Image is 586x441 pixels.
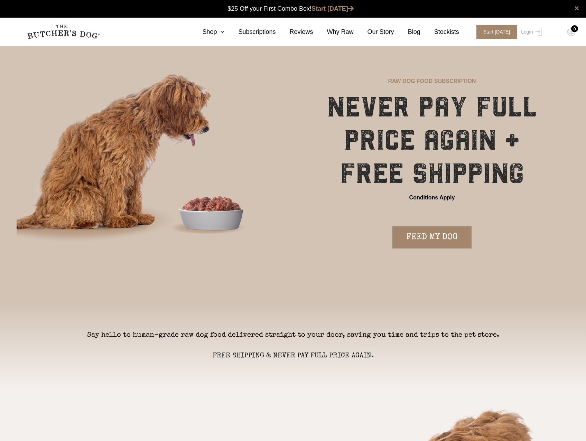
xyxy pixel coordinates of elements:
p: RAW DOG FOOD SUBSCRIPTION [388,77,476,85]
a: Reviews [276,27,313,37]
a: Login [519,25,542,39]
img: TBD_Cart-Empty.png [567,28,576,37]
div: 0 [571,25,578,32]
a: Shop [188,27,224,37]
a: FEED MY DOG [392,226,472,248]
h1: NEVER PAY FULL PRICE AGAIN + FREE SHIPPING [312,91,552,190]
a: Conditions Apply [409,194,455,202]
a: Our Story [354,27,394,37]
a: Start [DATE] [469,25,520,39]
img: blaze-subscription-hero [17,46,292,275]
a: Blog [394,27,420,37]
a: close [574,4,579,12]
span: Start [DATE] [476,25,517,39]
a: Start [DATE] [311,5,354,12]
a: Subscriptions [224,27,276,37]
a: Why Raw [313,27,354,37]
a: Stockists [420,27,459,37]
